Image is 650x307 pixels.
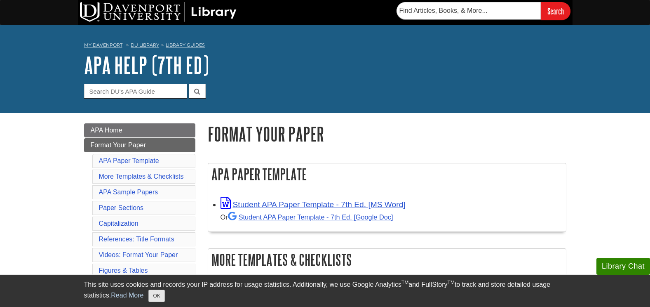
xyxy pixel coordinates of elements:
a: Student APA Paper Template - 7th Ed. [Google Doc] [228,213,393,221]
a: APA Sample Papers [99,189,158,196]
a: Link opens in new window [221,200,406,209]
button: Library Chat [596,258,650,275]
a: Capitalization [99,220,138,227]
input: Find Articles, Books, & More... [397,2,541,19]
a: Library Guides [166,42,205,48]
sup: TM [401,280,408,286]
a: APA Home [84,123,195,137]
a: More Templates & Checklists [99,173,184,180]
a: References: Title Formats [99,236,174,243]
nav: breadcrumb [84,40,566,53]
a: Figures & Tables [99,267,148,274]
h1: Format Your Paper [208,123,566,144]
div: This site uses cookies and records your IP address for usage statistics. Additionally, we use Goo... [84,280,566,302]
a: Paper Sections [99,204,144,211]
a: Format Your Paper [84,138,195,152]
a: DU Library [131,42,159,48]
a: APA Paper Template [99,157,159,164]
button: Close [148,290,164,302]
a: Read More [111,292,143,299]
input: Search [541,2,570,20]
sup: TM [448,280,455,286]
span: APA Home [91,127,122,134]
a: APA Help (7th Ed) [84,52,209,78]
small: Or [221,213,393,221]
h2: More Templates & Checklists [208,249,566,271]
img: DU Library [80,2,237,22]
form: Searches DU Library's articles, books, and more [397,2,570,20]
a: My Davenport [84,42,122,49]
input: Search DU's APA Guide [84,84,187,98]
a: Videos: Format Your Paper [99,251,178,258]
h2: APA Paper Template [208,163,566,185]
span: Format Your Paper [91,142,146,149]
